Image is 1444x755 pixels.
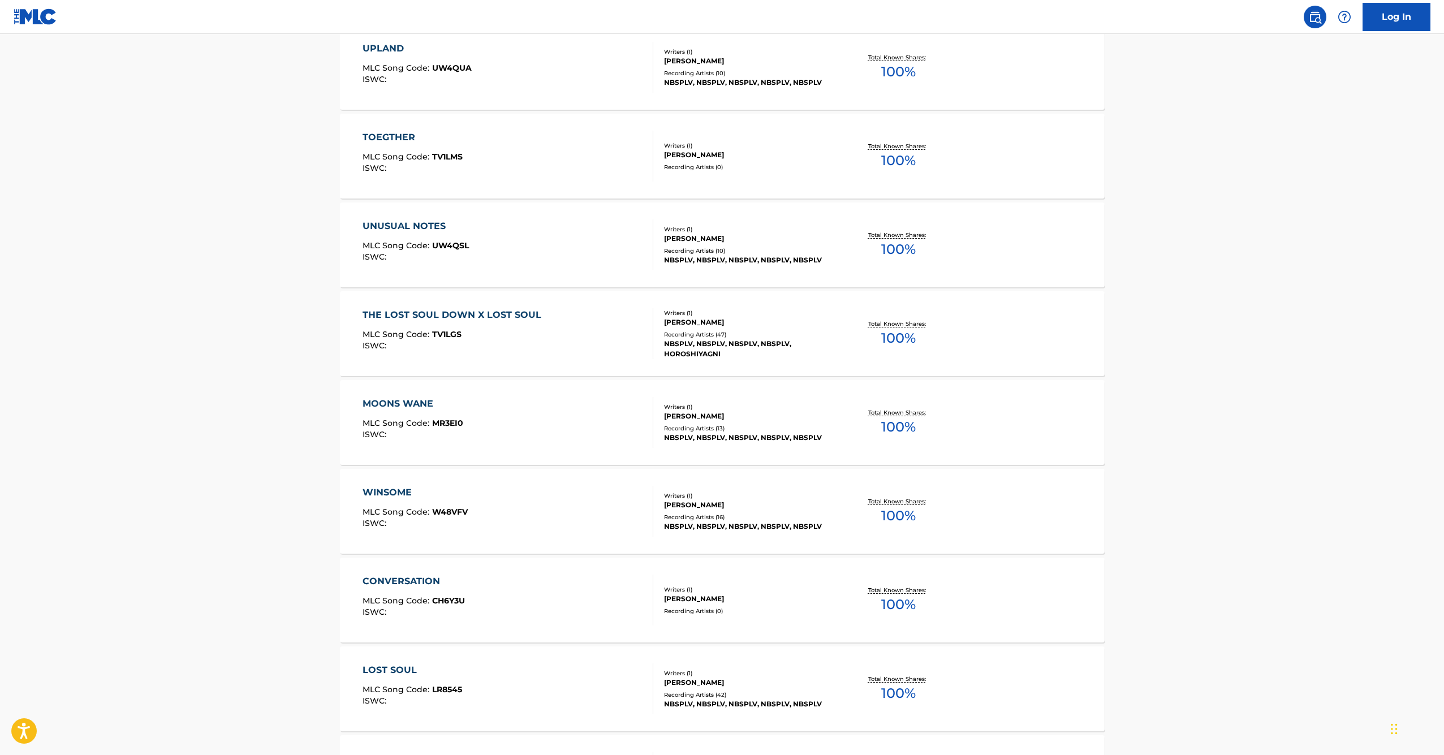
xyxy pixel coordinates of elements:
span: ISWC : [363,696,389,706]
a: TOEGTHERMLC Song Code:TV1LMSISWC:Writers (1)[PERSON_NAME]Recording Artists (0)Total Known Shares:... [340,114,1105,199]
div: NBSPLV, NBSPLV, NBSPLV, NBSPLV, HOROSHIYAGNI [664,339,835,359]
div: [PERSON_NAME] [664,150,835,160]
span: 100 % [881,328,916,348]
span: MLC Song Code : [363,507,432,517]
a: UPLANDMLC Song Code:UW4QUAISWC:Writers (1)[PERSON_NAME]Recording Artists (10)NBSPLV, NBSPLV, NBSP... [340,25,1105,110]
span: ISWC : [363,252,389,262]
div: NBSPLV, NBSPLV, NBSPLV, NBSPLV, NBSPLV [664,255,835,265]
div: Writers ( 1 ) [664,403,835,411]
span: MLC Song Code : [363,418,432,428]
img: MLC Logo [14,8,57,25]
span: ISWC : [363,163,389,173]
span: 100 % [881,417,916,437]
div: NBSPLV, NBSPLV, NBSPLV, NBSPLV, NBSPLV [664,521,835,532]
span: UW4QSL [432,240,469,251]
p: Total Known Shares: [868,586,929,594]
div: Writers ( 1 ) [664,585,835,594]
div: NBSPLV, NBSPLV, NBSPLV, NBSPLV, NBSPLV [664,77,835,88]
a: LOST SOULMLC Song Code:LR8545ISWC:Writers (1)[PERSON_NAME]Recording Artists (42)NBSPLV, NBSPLV, N... [340,646,1105,731]
span: MLC Song Code : [363,63,432,73]
div: WINSOME [363,486,468,499]
div: Recording Artists ( 16 ) [664,513,835,521]
span: TV1LMS [432,152,463,162]
p: Total Known Shares: [868,231,929,239]
p: Total Known Shares: [868,675,929,683]
div: Recording Artists ( 10 ) [664,69,835,77]
div: LOST SOUL [363,663,462,677]
span: LR8545 [432,684,462,694]
img: search [1308,10,1322,24]
span: 100 % [881,150,916,171]
span: 100 % [881,683,916,704]
span: ISWC : [363,74,389,84]
div: [PERSON_NAME] [664,234,835,244]
div: UNUSUAL NOTES [363,219,469,233]
div: Writers ( 1 ) [664,225,835,234]
p: Total Known Shares: [868,142,929,150]
iframe: Chat Widget [1387,701,1444,755]
div: Writers ( 1 ) [664,309,835,317]
div: NBSPLV, NBSPLV, NBSPLV, NBSPLV, NBSPLV [664,699,835,709]
div: TOEGTHER [363,131,463,144]
span: MLC Song Code : [363,596,432,606]
div: Recording Artists ( 0 ) [664,607,835,615]
div: Writers ( 1 ) [664,669,835,678]
span: MLC Song Code : [363,152,432,162]
span: CH6Y3U [432,596,465,606]
span: 100 % [881,239,916,260]
span: ISWC : [363,429,389,439]
p: Total Known Shares: [868,408,929,417]
div: Writers ( 1 ) [664,48,835,56]
img: help [1338,10,1351,24]
div: Recording Artists ( 42 ) [664,691,835,699]
span: MR3EI0 [432,418,463,428]
div: MOONS WANE [363,397,463,411]
span: ISWC : [363,607,389,617]
span: TV1LGS [432,329,462,339]
p: Total Known Shares: [868,320,929,328]
div: Recording Artists ( 0 ) [664,163,835,171]
a: THE LOST SOUL DOWN X LOST SOULMLC Song Code:TV1LGSISWC:Writers (1)[PERSON_NAME]Recording Artists ... [340,291,1105,376]
div: [PERSON_NAME] [664,411,835,421]
span: MLC Song Code : [363,240,432,251]
div: Writers ( 1 ) [664,141,835,150]
div: NBSPLV, NBSPLV, NBSPLV, NBSPLV, NBSPLV [664,433,835,443]
a: Log In [1363,3,1430,31]
span: 100 % [881,506,916,526]
span: MLC Song Code : [363,684,432,694]
p: Total Known Shares: [868,497,929,506]
span: UW4QUA [432,63,472,73]
span: 100 % [881,594,916,615]
div: [PERSON_NAME] [664,594,835,604]
div: Drag [1391,712,1398,746]
div: Recording Artists ( 47 ) [664,330,835,339]
span: ISWC : [363,518,389,528]
div: Help [1333,6,1356,28]
div: Recording Artists ( 10 ) [664,247,835,255]
span: MLC Song Code : [363,329,432,339]
a: MOONS WANEMLC Song Code:MR3EI0ISWC:Writers (1)[PERSON_NAME]Recording Artists (13)NBSPLV, NBSPLV, ... [340,380,1105,465]
div: Recording Artists ( 13 ) [664,424,835,433]
div: [PERSON_NAME] [664,56,835,66]
a: Public Search [1304,6,1326,28]
a: WINSOMEMLC Song Code:W48VFVISWC:Writers (1)[PERSON_NAME]Recording Artists (16)NBSPLV, NBSPLV, NBS... [340,469,1105,554]
div: UPLAND [363,42,472,55]
a: UNUSUAL NOTESMLC Song Code:UW4QSLISWC:Writers (1)[PERSON_NAME]Recording Artists (10)NBSPLV, NBSPL... [340,202,1105,287]
div: [PERSON_NAME] [664,678,835,688]
p: Total Known Shares: [868,53,929,62]
span: ISWC : [363,340,389,351]
span: W48VFV [432,507,468,517]
span: 100 % [881,62,916,82]
div: THE LOST SOUL DOWN X LOST SOUL [363,308,547,322]
div: CONVERSATION [363,575,465,588]
div: [PERSON_NAME] [664,500,835,510]
div: Writers ( 1 ) [664,491,835,500]
a: CONVERSATIONMLC Song Code:CH6Y3UISWC:Writers (1)[PERSON_NAME]Recording Artists (0)Total Known Sha... [340,558,1105,642]
div: [PERSON_NAME] [664,317,835,327]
